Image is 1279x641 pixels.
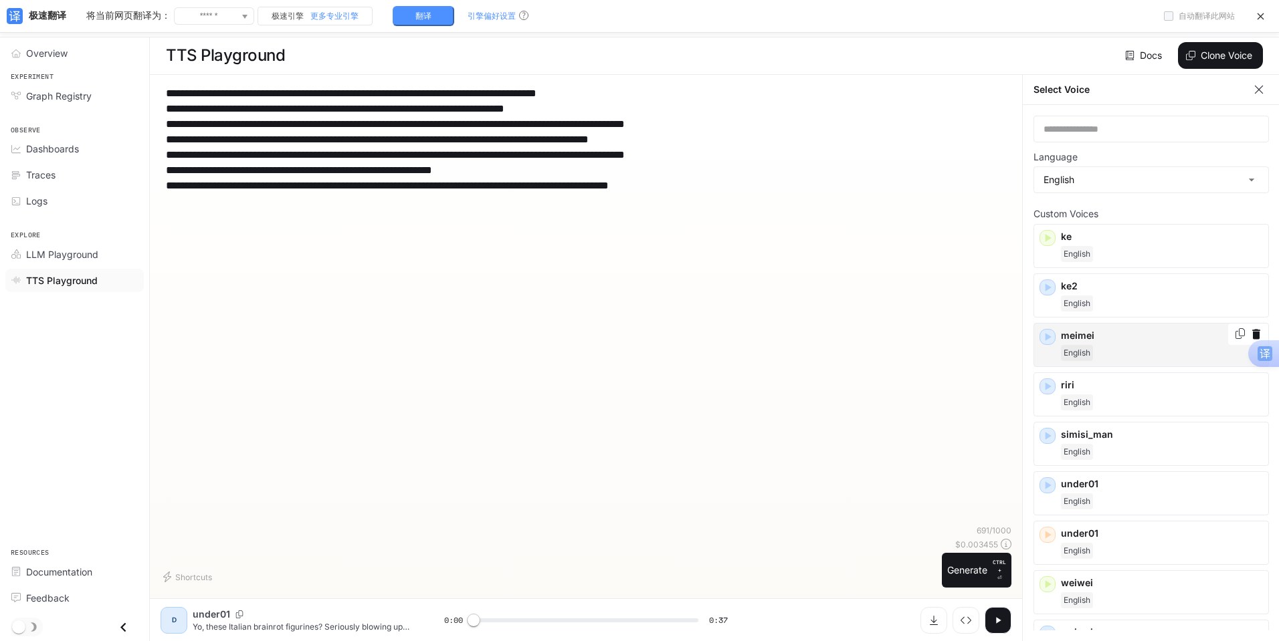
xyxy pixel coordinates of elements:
[1061,345,1093,361] span: English
[108,614,138,641] button: Close drawer
[977,525,1011,536] p: 691 / 1000
[1061,626,1263,639] p: weiwei
[26,89,92,103] span: Graph Registry
[12,619,25,634] span: Dark mode toggle
[26,591,70,605] span: Feedback
[1178,42,1263,69] button: Clone Voice
[1061,444,1093,460] span: English
[955,539,998,550] p: $ 0.003455
[1034,152,1078,162] p: Language
[1061,230,1263,243] p: ke
[1234,328,1247,339] button: Copy Voice ID
[163,610,185,631] div: D
[5,137,144,160] a: Dashboards
[1061,543,1093,559] span: English
[161,566,217,588] button: Shortcuts
[1061,329,1263,342] p: meimei
[5,41,144,65] a: Overview
[193,608,230,621] p: under01
[1061,493,1093,509] span: English
[5,269,144,292] a: TTS Playground
[1061,394,1093,410] span: English
[26,194,47,208] span: Logs
[942,553,1011,588] button: GenerateCTRL +⏎
[709,614,728,627] span: 0:37
[5,560,144,584] a: Documentation
[1061,592,1093,608] span: English
[26,565,92,579] span: Documentation
[1061,477,1263,491] p: under01
[1061,279,1263,293] p: ke2
[166,42,285,69] h1: TTS Playground
[993,558,1006,574] p: CTRL +
[444,614,463,627] span: 0:00
[920,607,947,634] button: Download audio
[1034,209,1269,219] p: Custom Voices
[1034,167,1268,193] div: English
[5,163,144,186] a: Traces
[26,168,56,182] span: Traces
[1061,295,1093,311] span: English
[5,586,144,610] a: Feedback
[5,243,144,266] a: LLM Playground
[193,621,412,632] p: Yo, these Italian brainrot figurines? Seriously blowing up right now—like, every kid online is to...
[1061,576,1263,590] p: weiwei
[1061,527,1263,540] p: under01
[5,84,144,108] a: Graph Registry
[1061,246,1093,262] span: English
[1122,42,1167,69] a: Docs
[993,558,1006,582] p: ⏎
[26,247,98,261] span: LLM Playground
[26,273,98,287] span: TTS Playground
[953,607,979,634] button: Inspect
[5,189,144,213] a: Logs
[26,46,68,60] span: Overview
[1061,378,1263,392] p: riri
[26,142,79,156] span: Dashboards
[230,610,249,618] button: Copy Voice ID
[1061,428,1263,441] p: simisi_man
